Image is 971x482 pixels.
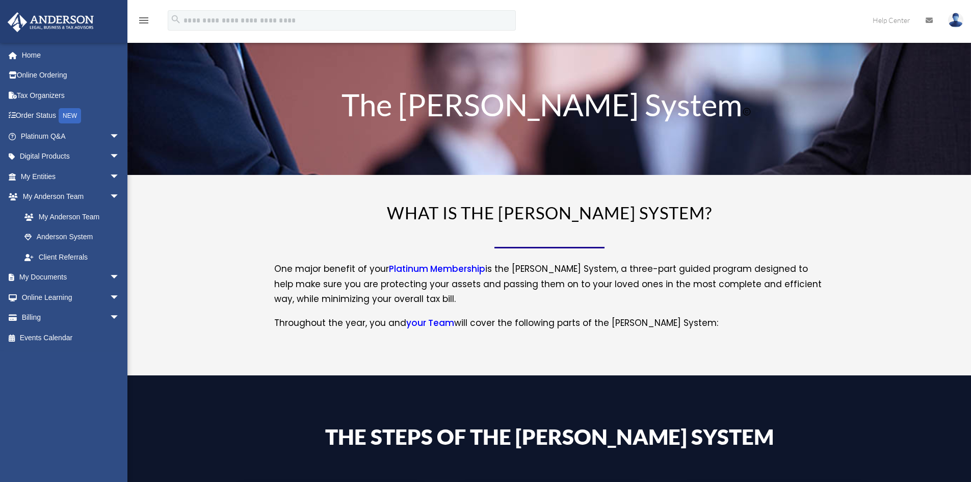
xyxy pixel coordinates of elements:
[387,202,712,223] span: WHAT IS THE [PERSON_NAME] SYSTEM?
[7,187,135,207] a: My Anderson Teamarrow_drop_down
[7,146,135,167] a: Digital Productsarrow_drop_down
[406,317,454,334] a: your Team
[7,106,135,126] a: Order StatusNEW
[7,308,135,328] a: Billingarrow_drop_down
[274,89,825,125] h1: The [PERSON_NAME] System
[110,146,130,167] span: arrow_drop_down
[7,85,135,106] a: Tax Organizers
[110,267,130,288] span: arrow_drop_down
[274,426,825,452] h4: The Steps of the [PERSON_NAME] System
[59,108,81,123] div: NEW
[7,45,135,65] a: Home
[138,18,150,27] a: menu
[110,187,130,208] span: arrow_drop_down
[170,14,181,25] i: search
[7,166,135,187] a: My Entitiesarrow_drop_down
[7,126,135,146] a: Platinum Q&Aarrow_drop_down
[7,327,135,348] a: Events Calendar
[7,65,135,86] a: Online Ordering
[5,12,97,32] img: Anderson Advisors Platinum Portal
[110,308,130,328] span: arrow_drop_down
[14,207,135,227] a: My Anderson Team
[7,287,135,308] a: Online Learningarrow_drop_down
[948,13,963,28] img: User Pic
[389,263,485,280] a: Platinum Membership
[274,316,825,331] p: Throughout the year, you and will cover the following parts of the [PERSON_NAME] System:
[274,262,825,316] p: One major benefit of your is the [PERSON_NAME] System, a three-part guided program designed to he...
[7,267,135,288] a: My Documentsarrow_drop_down
[110,166,130,187] span: arrow_drop_down
[110,126,130,147] span: arrow_drop_down
[138,14,150,27] i: menu
[14,227,130,247] a: Anderson System
[110,287,130,308] span: arrow_drop_down
[14,247,135,267] a: Client Referrals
